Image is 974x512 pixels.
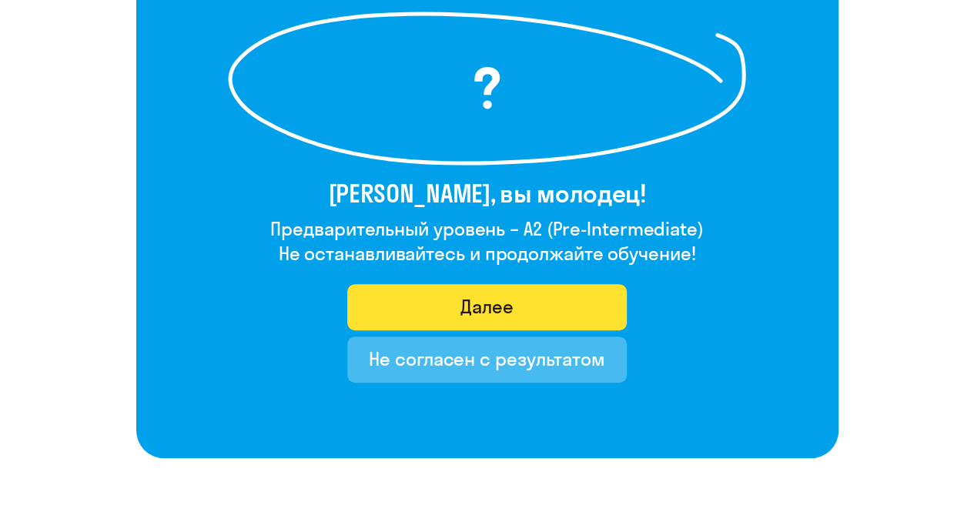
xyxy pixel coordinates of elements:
[460,295,514,318] font: Далее
[270,217,703,240] font: Предварительный уровень – A2 (Pre-Intermediate)
[369,347,605,370] font: Не согласен с результатом
[474,53,501,123] font: ?
[279,242,696,265] font: Не останавливайтесь и продолжайте обучение!
[347,284,627,330] button: Далее
[327,178,646,209] font: [PERSON_NAME], вы молодец!
[347,336,627,383] button: Не согласен с результатом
